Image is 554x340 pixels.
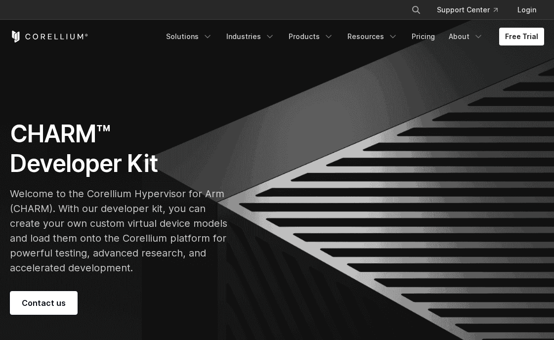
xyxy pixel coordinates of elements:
[283,28,340,45] a: Products
[220,28,281,45] a: Industries
[160,28,218,45] a: Solutions
[443,28,489,45] a: About
[10,291,78,315] a: Contact us
[160,28,544,45] div: Navigation Menu
[10,186,230,275] p: Welcome to the Corellium Hypervisor for Arm (CHARM). With our developer kit, you can create your ...
[510,1,544,19] a: Login
[407,1,425,19] button: Search
[399,1,544,19] div: Navigation Menu
[406,28,441,45] a: Pricing
[499,28,544,45] a: Free Trial
[22,297,66,309] span: Contact us
[10,119,230,178] h1: CHARM™ Developer Kit
[341,28,404,45] a: Resources
[10,31,88,42] a: Corellium Home
[429,1,506,19] a: Support Center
